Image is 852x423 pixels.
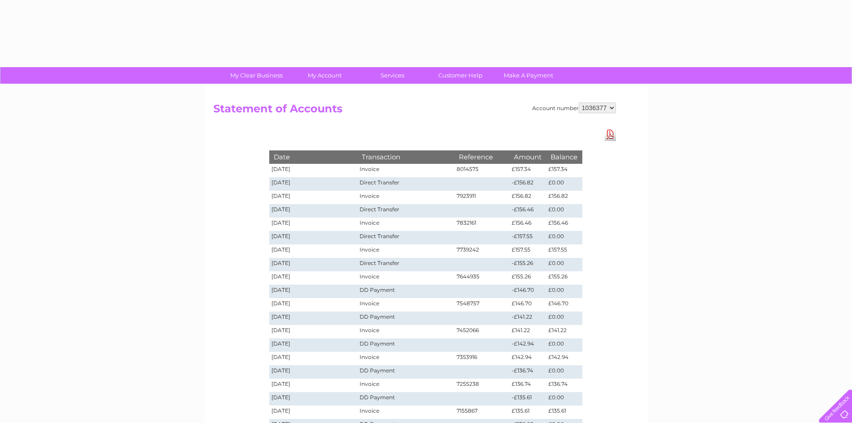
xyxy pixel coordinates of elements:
[357,298,454,312] td: Invoice
[509,191,546,204] td: £156.82
[546,150,582,163] th: Balance
[269,258,358,271] td: [DATE]
[454,379,510,392] td: 7255238
[509,150,546,163] th: Amount
[509,164,546,177] td: £157.34
[509,325,546,338] td: £141.22
[492,67,565,84] a: Make A Payment
[269,312,358,325] td: [DATE]
[269,271,358,285] td: [DATE]
[509,379,546,392] td: £136.74
[356,67,429,84] a: Services
[357,392,454,406] td: DD Payment
[509,338,546,352] td: -£142.94
[454,244,510,258] td: 7739242
[546,271,582,285] td: £155.26
[269,191,358,204] td: [DATE]
[509,258,546,271] td: -£155.26
[357,204,454,218] td: Direct Transfer
[269,406,358,419] td: [DATE]
[509,218,546,231] td: £156.46
[454,325,510,338] td: 7452066
[546,244,582,258] td: £157.55
[546,325,582,338] td: £141.22
[357,244,454,258] td: Invoice
[357,258,454,271] td: Direct Transfer
[546,177,582,191] td: £0.00
[454,406,510,419] td: 7155867
[269,177,358,191] td: [DATE]
[454,271,510,285] td: 7644935
[509,231,546,244] td: -£157.55
[546,352,582,365] td: £142.94
[546,365,582,379] td: £0.00
[509,271,546,285] td: £155.26
[454,298,510,312] td: 7548757
[546,204,582,218] td: £0.00
[357,338,454,352] td: DD Payment
[269,150,358,163] th: Date
[269,298,358,312] td: [DATE]
[357,352,454,365] td: Invoice
[220,67,293,84] a: My Clear Business
[454,150,510,163] th: Reference
[424,67,497,84] a: Customer Help
[357,150,454,163] th: Transaction
[546,231,582,244] td: £0.00
[357,379,454,392] td: Invoice
[288,67,361,84] a: My Account
[509,312,546,325] td: -£141.22
[357,365,454,379] td: DD Payment
[509,392,546,406] td: -£135.61
[546,379,582,392] td: £136.74
[269,365,358,379] td: [DATE]
[269,218,358,231] td: [DATE]
[357,325,454,338] td: Invoice
[269,204,358,218] td: [DATE]
[357,231,454,244] td: Direct Transfer
[546,392,582,406] td: £0.00
[546,258,582,271] td: £0.00
[605,128,616,141] a: Download Pdf
[454,218,510,231] td: 7832161
[546,406,582,419] td: £135.61
[509,204,546,218] td: -£156.46
[269,338,358,352] td: [DATE]
[454,191,510,204] td: 7923911
[357,312,454,325] td: DD Payment
[509,177,546,191] td: -£156.82
[454,164,510,177] td: 8014575
[357,406,454,419] td: Invoice
[546,285,582,298] td: £0.00
[509,352,546,365] td: £142.94
[454,352,510,365] td: 7353916
[546,298,582,312] td: £146.70
[546,218,582,231] td: £156.46
[269,285,358,298] td: [DATE]
[357,191,454,204] td: Invoice
[532,103,616,113] div: Account number
[546,338,582,352] td: £0.00
[269,392,358,406] td: [DATE]
[546,312,582,325] td: £0.00
[357,164,454,177] td: Invoice
[269,379,358,392] td: [DATE]
[269,164,358,177] td: [DATE]
[509,285,546,298] td: -£146.70
[213,103,616,120] h2: Statement of Accounts
[509,406,546,419] td: £135.61
[269,244,358,258] td: [DATE]
[546,191,582,204] td: £156.82
[357,271,454,285] td: Invoice
[269,325,358,338] td: [DATE]
[269,231,358,244] td: [DATE]
[269,352,358,365] td: [DATE]
[357,177,454,191] td: Direct Transfer
[509,298,546,312] td: £146.70
[509,244,546,258] td: £157.55
[357,218,454,231] td: Invoice
[509,365,546,379] td: -£136.74
[357,285,454,298] td: DD Payment
[546,164,582,177] td: £157.34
